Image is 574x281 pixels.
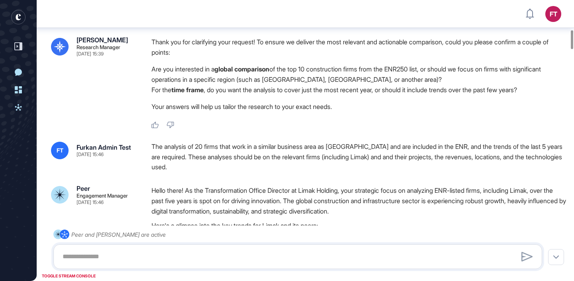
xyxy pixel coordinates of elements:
[77,144,131,150] div: Furkan Admin Test
[77,51,104,56] div: [DATE] 15:39
[151,142,566,172] div: The analysis of 20 firms that work in a similar business area as [GEOGRAPHIC_DATA] and are includ...
[545,6,561,22] button: FT
[57,147,63,154] span: FT
[11,10,26,24] div: entrapeer-logo
[151,64,566,85] li: Are you interested in a of the top 10 construction firms from the ENR250 list, or should we focus...
[77,45,120,50] div: Research Manager
[77,152,104,157] div: [DATE] 15:46
[40,271,98,281] div: TOGGLE STREAM CONSOLE
[151,185,566,216] p: Hello there! As the Transformation Office Director at Limak Holding, your strategic focus on anal...
[151,37,566,57] p: Thank you for clarifying your request! To ensure we deliver the most relevant and actionable comp...
[171,86,204,94] strong: time frame
[151,101,566,112] p: Your answers will help us tailor the research to your exact needs.
[71,230,166,239] div: Peer and [PERSON_NAME] are active
[151,220,566,231] p: Here's a glimpse into the key trends for Limak and its peers:
[214,65,269,73] strong: global comparison
[77,37,128,43] div: [PERSON_NAME]
[77,200,104,205] div: [DATE] 15:46
[77,185,90,192] div: Peer
[77,193,128,198] div: Engagement Manager
[151,85,566,95] li: For the , do you want the analysis to cover just the most recent year, or should it include trend...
